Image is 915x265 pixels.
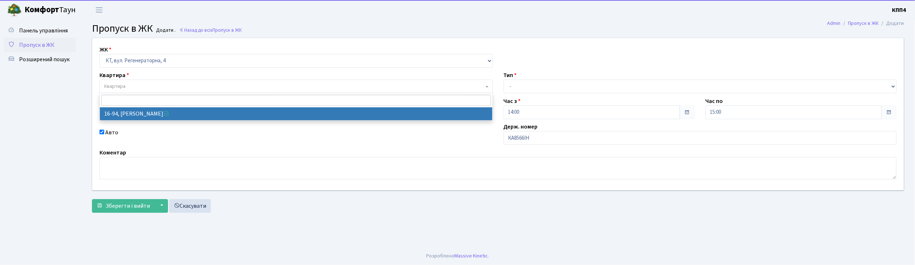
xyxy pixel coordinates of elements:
[4,38,76,52] a: Пропуск в ЖК
[100,45,111,54] label: ЖК
[504,97,521,105] label: Час з
[4,52,76,67] a: Розширений пошук
[106,202,150,210] span: Зберегти і вийти
[100,107,492,120] li: 16-94, [PERSON_NAME]
[25,4,76,16] span: Таун
[426,252,489,260] div: Розроблено .
[179,27,242,33] a: Назад до всіхПропуск в ЖК
[706,97,723,105] label: Час по
[454,252,488,260] a: Massive Kinetic
[100,71,129,80] label: Квартира
[212,27,242,33] span: Пропуск в ЖК
[19,41,54,49] span: Пропуск в ЖК
[504,71,517,80] label: Тип
[4,23,76,38] a: Панель управління
[92,199,155,213] button: Зберегти і вийти
[504,122,538,131] label: Держ. номер
[155,27,176,33] small: Додати .
[7,3,22,17] img: logo.png
[892,6,906,14] a: КПП4
[105,128,118,137] label: Авто
[817,16,915,31] nav: breadcrumb
[19,27,68,35] span: Панель управління
[100,148,126,157] label: Коментар
[90,4,108,16] button: Переключити навігацію
[504,131,897,145] input: АА1234АА
[827,19,841,27] a: Admin
[92,21,153,36] span: Пропуск в ЖК
[879,19,904,27] li: Додати
[19,55,70,63] span: Розширений пошук
[104,83,125,90] span: Квартира
[25,4,59,15] b: Комфорт
[848,19,879,27] a: Пропуск в ЖК
[169,199,211,213] a: Скасувати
